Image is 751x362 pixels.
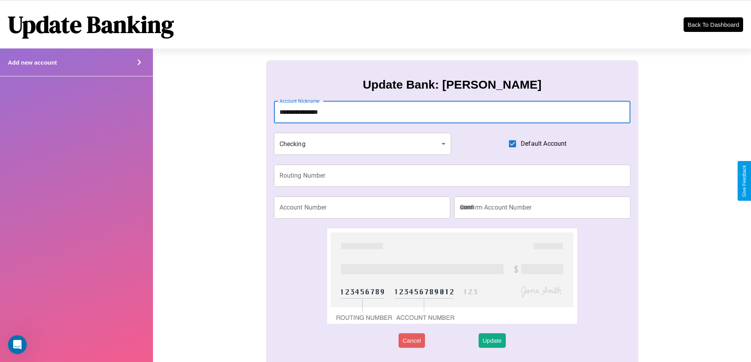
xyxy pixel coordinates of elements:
h1: Update Banking [8,8,174,41]
h3: Update Bank: [PERSON_NAME] [363,78,541,91]
span: Default Account [521,139,567,149]
button: Back To Dashboard [684,17,743,32]
button: Update [479,333,505,348]
button: Cancel [399,333,425,348]
img: check [327,228,577,324]
label: Account Nickname [280,98,320,104]
h4: Add new account [8,59,57,66]
div: Checking [274,133,451,155]
div: Give Feedback [742,165,747,197]
iframe: Intercom live chat [8,335,27,354]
